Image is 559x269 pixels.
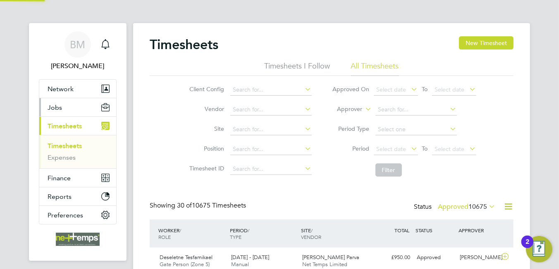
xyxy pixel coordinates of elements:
[459,36,514,50] button: New Timesheet
[231,261,249,268] span: Manual
[48,122,82,130] span: Timesheets
[228,223,299,244] div: PERIOD
[526,242,529,252] div: 2
[468,203,487,211] span: 10675
[332,85,370,93] label: Approved On
[377,145,406,153] span: Select date
[187,165,225,172] label: Timesheet ID
[351,61,399,76] li: All Timesheets
[413,251,456,264] div: Approved
[303,261,348,268] span: Net Temps Limited
[230,84,312,96] input: Search for...
[456,251,499,264] div: [PERSON_NAME]
[39,169,116,187] button: Finance
[375,124,457,135] input: Select one
[39,31,117,71] a: BM[PERSON_NAME]
[231,254,269,261] span: [DATE] - [DATE]
[187,85,225,93] label: Client Config
[394,227,409,234] span: TOTAL
[39,233,117,246] a: Go to home page
[48,211,83,219] span: Preferences
[187,105,225,113] label: Vendor
[375,104,457,116] input: Search for...
[438,203,495,211] label: Approved
[325,105,363,113] label: Approver
[48,142,82,150] a: Timesheets
[48,193,72,201] span: Reports
[156,223,228,244] div: WORKER
[39,187,116,205] button: Reports
[456,223,499,238] div: APPROVER
[435,86,465,93] span: Select date
[48,104,62,111] span: Jobs
[39,80,116,98] button: Network
[39,135,116,168] div: Timesheets
[160,261,210,268] span: Gate Person (Zone 5)
[48,153,76,161] a: Expenses
[179,227,181,234] span: /
[420,84,430,94] span: To
[56,233,100,246] img: net-temps-logo-retina.png
[230,234,241,240] span: TYPE
[375,163,402,177] button: Filter
[303,254,360,261] span: [PERSON_NAME] Parva
[48,174,71,182] span: Finance
[150,36,218,53] h2: Timesheets
[301,234,322,240] span: VENDOR
[248,227,249,234] span: /
[158,234,171,240] span: ROLE
[230,163,312,175] input: Search for...
[39,61,117,71] span: Brooke Morley
[413,223,456,238] div: STATUS
[39,117,116,135] button: Timesheets
[39,206,116,224] button: Preferences
[370,251,413,264] div: £950.00
[230,124,312,135] input: Search for...
[39,98,116,116] button: Jobs
[29,23,127,261] nav: Main navigation
[230,144,312,155] input: Search for...
[377,86,406,93] span: Select date
[150,201,248,210] div: Showing
[414,201,497,213] div: Status
[332,125,370,132] label: Period Type
[70,39,86,50] span: BM
[187,145,225,152] label: Position
[160,254,213,261] span: Deseletne Tesfamikael
[299,223,371,244] div: SITE
[230,104,312,116] input: Search for...
[311,227,313,234] span: /
[48,85,74,93] span: Network
[420,143,430,154] span: To
[177,201,246,210] span: 10675 Timesheets
[265,61,330,76] li: Timesheets I Follow
[332,145,370,152] label: Period
[435,145,465,153] span: Select date
[187,125,225,132] label: Site
[526,236,552,262] button: Open Resource Center, 2 new notifications
[177,201,192,210] span: 30 of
